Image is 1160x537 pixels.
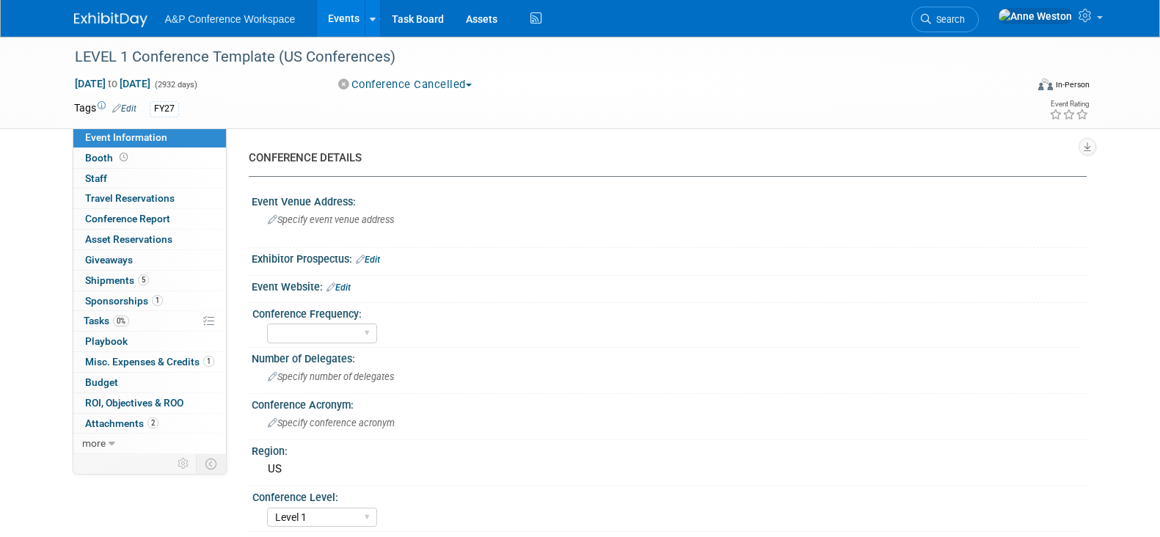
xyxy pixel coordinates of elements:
[939,76,1090,98] div: Event Format
[268,371,394,382] span: Specify number of delegates
[268,417,395,428] span: Specify conference acronym
[150,101,179,117] div: FY27
[117,152,131,163] span: Booth not reserved yet
[73,250,226,270] a: Giveaways
[73,434,226,453] a: more
[74,101,136,117] td: Tags
[85,131,167,143] span: Event Information
[85,233,172,245] span: Asset Reservations
[252,394,1087,412] div: Conference Acronym:
[1038,78,1053,90] img: Format-Inperson.png
[333,77,478,92] button: Conference Cancelled
[931,14,965,25] span: Search
[268,214,394,225] span: Specify event venue address
[998,8,1073,24] img: Anne Weston
[252,276,1087,295] div: Event Website:
[85,192,175,204] span: Travel Reservations
[85,376,118,388] span: Budget
[85,335,128,347] span: Playbook
[147,417,158,428] span: 2
[252,486,1080,505] div: Conference Level:
[73,271,226,291] a: Shipments5
[252,303,1080,321] div: Conference Frequency:
[252,191,1087,209] div: Event Venue Address:
[252,348,1087,366] div: Number of Delegates:
[113,315,129,326] span: 0%
[911,7,979,32] a: Search
[356,255,380,265] a: Edit
[252,440,1087,459] div: Region:
[327,282,351,293] a: Edit
[171,454,197,473] td: Personalize Event Tab Strip
[73,373,226,392] a: Budget
[84,315,129,326] span: Tasks
[85,172,107,184] span: Staff
[196,454,226,473] td: Toggle Event Tabs
[73,332,226,351] a: Playbook
[73,230,226,249] a: Asset Reservations
[165,13,296,25] span: A&P Conference Workspace
[263,458,1076,481] div: US
[85,152,131,164] span: Booth
[85,274,149,286] span: Shipments
[1049,101,1089,108] div: Event Rating
[73,128,226,147] a: Event Information
[249,150,1076,166] div: CONFERENCE DETAILS
[85,356,214,368] span: Misc. Expenses & Credits
[252,248,1087,267] div: Exhibitor Prospectus:
[73,311,226,331] a: Tasks0%
[85,417,158,429] span: Attachments
[85,295,163,307] span: Sponsorships
[152,295,163,306] span: 1
[74,12,147,27] img: ExhibitDay
[153,80,197,89] span: (2932 days)
[85,213,170,224] span: Conference Report
[70,44,1004,70] div: LEVEL 1 Conference Template (US Conferences)
[85,397,183,409] span: ROI, Objectives & ROO
[73,291,226,311] a: Sponsorships1
[73,393,226,413] a: ROI, Objectives & ROO
[73,209,226,229] a: Conference Report
[106,78,120,89] span: to
[73,169,226,189] a: Staff
[73,352,226,372] a: Misc. Expenses & Credits1
[112,103,136,114] a: Edit
[73,148,226,168] a: Booth
[82,437,106,449] span: more
[138,274,149,285] span: 5
[73,414,226,434] a: Attachments2
[74,77,151,90] span: [DATE] [DATE]
[73,189,226,208] a: Travel Reservations
[203,356,214,367] span: 1
[85,254,133,266] span: Giveaways
[1055,79,1090,90] div: In-Person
